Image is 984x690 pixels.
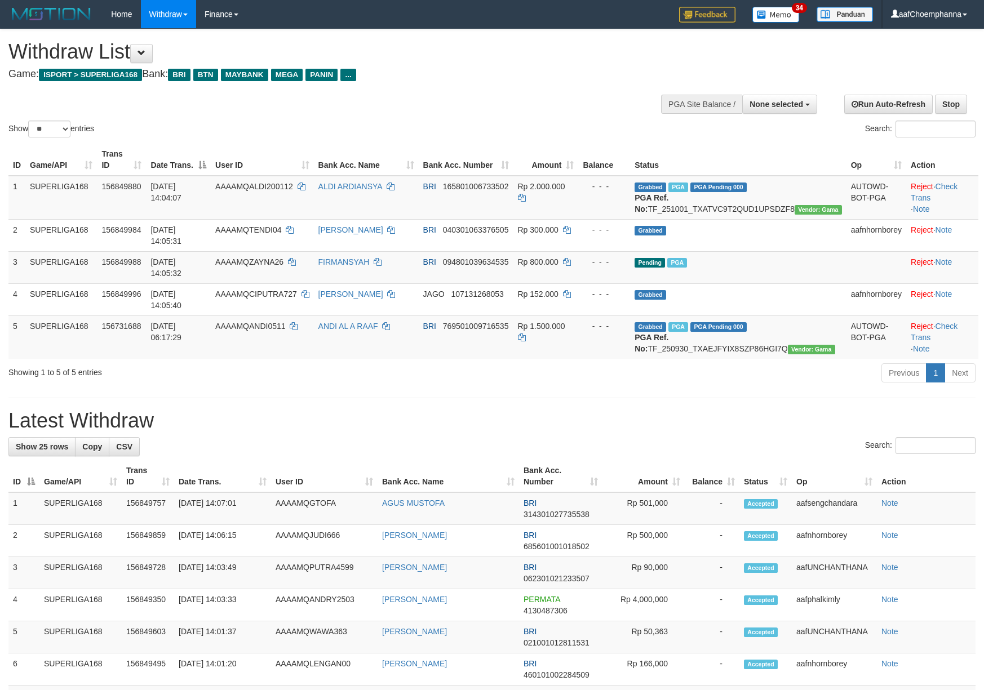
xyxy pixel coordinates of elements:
[896,121,976,137] input: Search:
[518,257,559,266] span: Rp 800.000
[25,251,97,283] td: SUPERLIGA168
[382,531,447,540] a: [PERSON_NAME]
[382,595,447,604] a: [PERSON_NAME]
[39,492,122,525] td: SUPERLIGA168
[8,621,39,653] td: 5
[174,460,271,492] th: Date Trans.: activate to sort column ascending
[109,437,140,456] a: CSV
[8,409,976,432] h1: Latest Withdraw
[817,7,873,22] img: panduan.png
[518,322,565,331] span: Rp 1.500.000
[635,226,666,235] span: Grabbed
[318,322,378,331] a: ANDI AL A RAAF
[215,290,297,299] span: AAAAMQCIPUTRA727
[744,627,778,637] span: Accepted
[8,460,39,492] th: ID: activate to sort column descending
[146,144,211,176] th: Date Trans.: activate to sort column descending
[906,219,978,251] td: ·
[792,3,807,13] span: 34
[846,219,906,251] td: aafnhornborey
[635,290,666,300] span: Grabbed
[881,627,898,636] a: Note
[635,333,668,353] b: PGA Ref. No:
[744,531,778,541] span: Accepted
[583,288,626,300] div: - - -
[911,322,958,342] a: Check Trans
[271,653,378,685] td: AAAAMQLENGAN00
[936,225,952,234] a: Note
[524,563,537,572] span: BRI
[122,492,174,525] td: 156849757
[382,498,445,508] a: AGUS MUSTOFA
[685,460,739,492] th: Balance: activate to sort column ascending
[524,638,589,647] span: Copy 021001012811531 to clipboard
[423,225,436,234] span: BRI
[419,144,513,176] th: Bank Acc. Number: activate to sort column ascending
[518,225,559,234] span: Rp 300.000
[271,557,378,589] td: AAAAMQPUTRA4599
[906,283,978,315] td: ·
[271,460,378,492] th: User ID: activate to sort column ascending
[122,460,174,492] th: Trans ID: activate to sort column ascending
[271,525,378,557] td: AAAAMQJUDI666
[602,589,685,621] td: Rp 4,000,000
[305,69,338,81] span: PANIN
[524,510,589,519] span: Copy 314301027735538 to clipboard
[881,363,927,382] a: Previous
[101,257,141,266] span: 156849988
[382,659,447,668] a: [PERSON_NAME]
[906,176,978,220] td: · ·
[896,437,976,454] input: Search:
[602,492,685,525] td: Rp 501,000
[8,6,94,23] img: MOTION_logo.png
[122,589,174,621] td: 156849350
[911,290,933,299] a: Reject
[685,653,739,685] td: -
[685,621,739,653] td: -
[150,182,181,202] span: [DATE] 14:04:07
[602,557,685,589] td: Rp 90,000
[583,320,626,332] div: - - -
[668,322,688,332] span: Marked by aafromsomean
[690,182,747,192] span: PGA Pending
[39,589,122,621] td: SUPERLIGA168
[945,363,976,382] a: Next
[865,121,976,137] label: Search:
[25,176,97,220] td: SUPERLIGA168
[742,95,817,114] button: None selected
[443,182,509,191] span: Copy 165801006733502 to clipboard
[423,257,436,266] span: BRI
[846,315,906,359] td: AUTOWD-BOT-PGA
[881,498,898,508] a: Note
[911,182,958,202] a: Check Trans
[792,492,877,525] td: aafsengchandara
[906,144,978,176] th: Action
[513,144,579,176] th: Amount: activate to sort column ascending
[318,225,383,234] a: [PERSON_NAME]
[8,41,645,63] h1: Withdraw List
[122,621,174,653] td: 156849603
[877,460,976,492] th: Action
[913,344,930,353] a: Note
[314,144,419,176] th: Bank Acc. Name: activate to sort column ascending
[524,531,537,540] span: BRI
[865,437,976,454] label: Search:
[443,225,509,234] span: Copy 040301063376505 to clipboard
[168,69,190,81] span: BRI
[8,492,39,525] td: 1
[630,315,846,359] td: TF_250930_TXAEJFYIX8SZP86HGI7Q
[583,256,626,268] div: - - -
[792,557,877,589] td: aafUNCHANTHANA
[744,595,778,605] span: Accepted
[792,589,877,621] td: aafphalkimly
[122,557,174,589] td: 156849728
[215,182,293,191] span: AAAAMQALDI200112
[271,69,303,81] span: MEGA
[524,574,589,583] span: Copy 062301021233507 to clipboard
[101,322,141,331] span: 156731688
[39,557,122,589] td: SUPERLIGA168
[150,257,181,278] span: [DATE] 14:05:32
[211,144,314,176] th: User ID: activate to sort column ascending
[635,258,665,268] span: Pending
[679,7,735,23] img: Feedback.jpg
